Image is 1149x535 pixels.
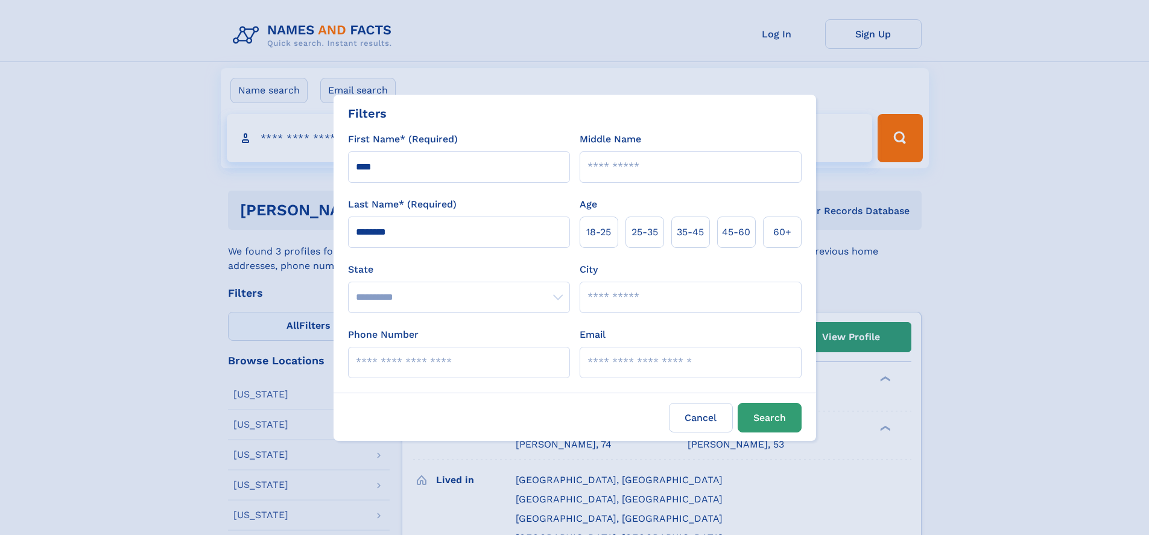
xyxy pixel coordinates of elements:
[348,132,458,147] label: First Name* (Required)
[586,225,611,239] span: 18‑25
[669,403,733,432] label: Cancel
[580,197,597,212] label: Age
[580,328,606,342] label: Email
[677,225,704,239] span: 35‑45
[738,403,802,432] button: Search
[773,225,791,239] span: 60+
[348,262,570,277] label: State
[348,197,457,212] label: Last Name* (Required)
[348,104,387,122] div: Filters
[580,262,598,277] label: City
[348,328,419,342] label: Phone Number
[631,225,658,239] span: 25‑35
[580,132,641,147] label: Middle Name
[722,225,750,239] span: 45‑60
